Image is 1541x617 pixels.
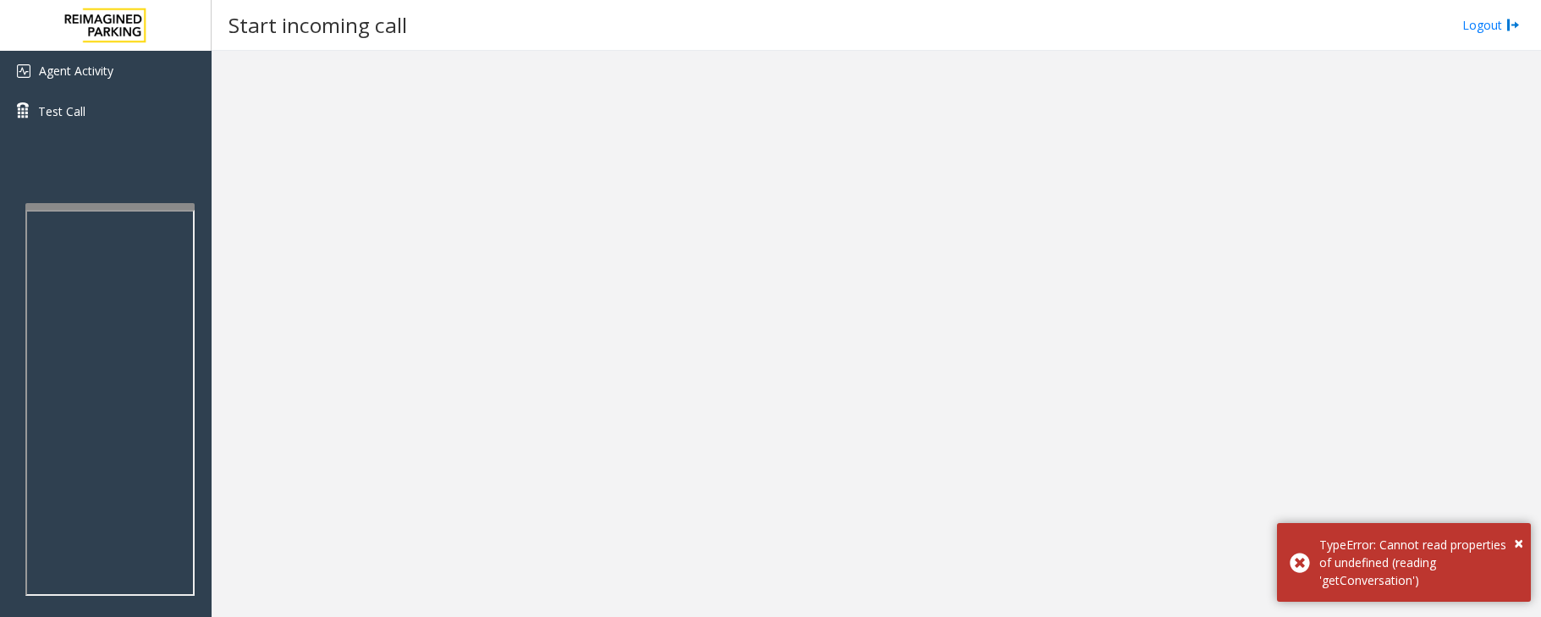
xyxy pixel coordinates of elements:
[17,64,30,78] img: 'icon'
[1514,532,1523,554] span: ×
[39,63,113,79] span: Agent Activity
[220,4,416,46] h3: Start incoming call
[1319,536,1518,589] div: TypeError: Cannot read properties of undefined (reading 'getConversation')
[1506,16,1520,34] img: logout
[1514,531,1523,556] button: Close
[38,102,85,120] span: Test Call
[1462,16,1520,34] a: Logout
